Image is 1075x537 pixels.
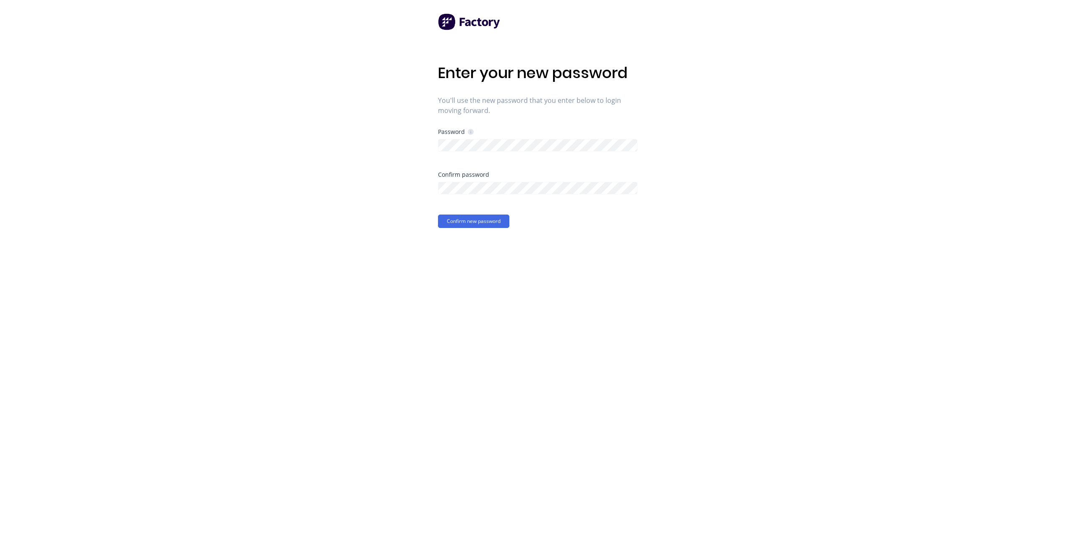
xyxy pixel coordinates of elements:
[438,128,474,136] div: Password
[438,215,509,228] button: Confirm new password
[438,64,637,82] h1: Enter your new password
[438,13,501,30] img: Factory
[438,95,637,115] span: You'll use the new password that you enter below to login moving forward.
[438,172,637,178] div: Confirm password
